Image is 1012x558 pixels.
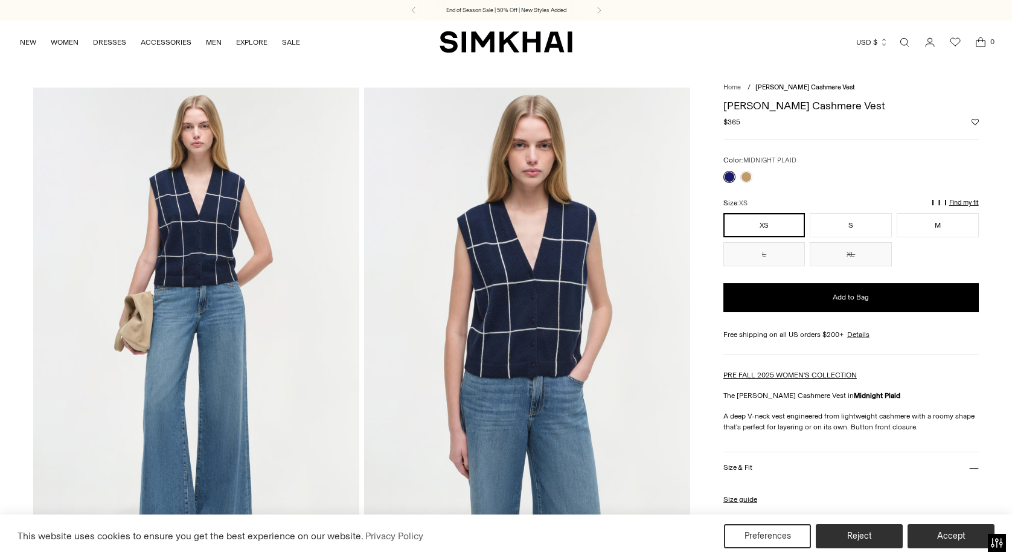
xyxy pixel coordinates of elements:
[810,242,892,266] button: XL
[739,199,748,207] span: XS
[723,117,740,127] span: $365
[723,242,805,266] button: L
[724,524,811,548] button: Preferences
[723,83,741,91] a: Home
[908,524,994,548] button: Accept
[943,30,967,54] a: Wishlist
[20,29,36,56] a: NEW
[723,464,752,472] h3: Size & Fit
[856,29,888,56] button: USD $
[723,283,979,312] button: Add to Bag
[972,118,979,126] button: Add to Wishlist
[723,329,979,340] div: Free shipping on all US orders $200+
[833,292,869,303] span: Add to Bag
[51,29,78,56] a: WOMEN
[723,100,979,111] h1: [PERSON_NAME] Cashmere Vest
[236,29,267,56] a: EXPLORE
[723,494,757,505] a: Size guide
[723,371,857,379] a: PRE FALL 2025 WOMEN'S COLLECTION
[854,391,900,400] strong: Midnight Plaid
[816,524,903,548] button: Reject
[897,213,979,237] button: M
[969,30,993,54] a: Open cart modal
[810,213,892,237] button: S
[748,83,751,93] div: /
[847,329,869,340] a: Details
[987,36,998,47] span: 0
[440,30,572,54] a: SIMKHAI
[446,6,566,14] a: End of Season Sale | 50% Off | New Styles Added
[282,29,300,56] a: SALE
[892,30,917,54] a: Open search modal
[363,527,425,545] a: Privacy Policy (opens in a new tab)
[141,29,191,56] a: ACCESSORIES
[723,213,805,237] button: XS
[723,197,748,209] label: Size:
[723,390,979,401] p: The [PERSON_NAME] Cashmere Vest in
[723,83,979,93] nav: breadcrumbs
[918,30,942,54] a: Go to the account page
[723,452,979,483] button: Size & Fit
[755,83,855,91] span: [PERSON_NAME] Cashmere Vest
[743,156,796,164] span: MIDNIGHT PLAID
[93,29,126,56] a: DRESSES
[723,411,979,432] p: A deep V-neck vest engineered from lightweight cashmere with a roomy shape that's perfect for lay...
[723,155,796,166] label: Color:
[206,29,222,56] a: MEN
[18,530,363,542] span: This website uses cookies to ensure you get the best experience on our website.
